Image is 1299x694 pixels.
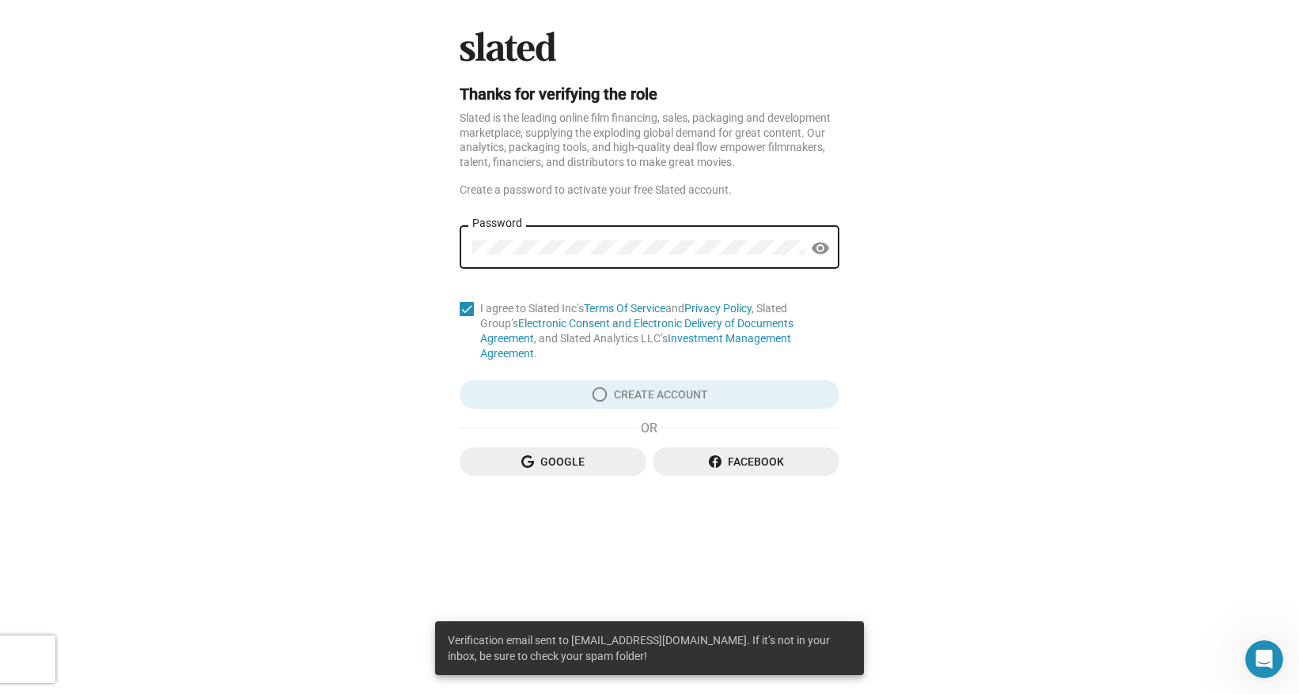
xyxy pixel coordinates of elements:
[472,447,634,476] span: Google
[460,183,839,198] div: Create a password to activate your free Slated account.
[653,447,839,476] button: Facebook
[460,84,839,111] h2: Thanks for verifying the role
[480,332,791,360] a: Investment Management Agreement
[472,380,827,409] span: Create Account
[805,232,836,264] button: Hide password
[480,301,839,361] span: I agree to Slated Inc’s and , Slated Group’s , and Slated Analytics LLC’s .
[584,302,665,315] a: Terms Of Service
[460,380,839,409] button: Create Account
[684,302,752,315] a: Privacy Policy
[1245,640,1283,678] iframe: Intercom live chat
[460,111,839,169] div: Slated is the leading online film financing, sales, packaging and development marketplace, supply...
[448,632,851,664] span: Verification email sent to [EMAIL_ADDRESS][DOMAIN_NAME]. If it’s not in your inbox, be sure to ch...
[811,236,830,261] mat-icon: visibility
[460,447,646,476] button: Google
[480,317,793,345] a: Electronic Consent and Electronic Delivery of Documents Agreement
[665,447,827,476] span: Facebook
